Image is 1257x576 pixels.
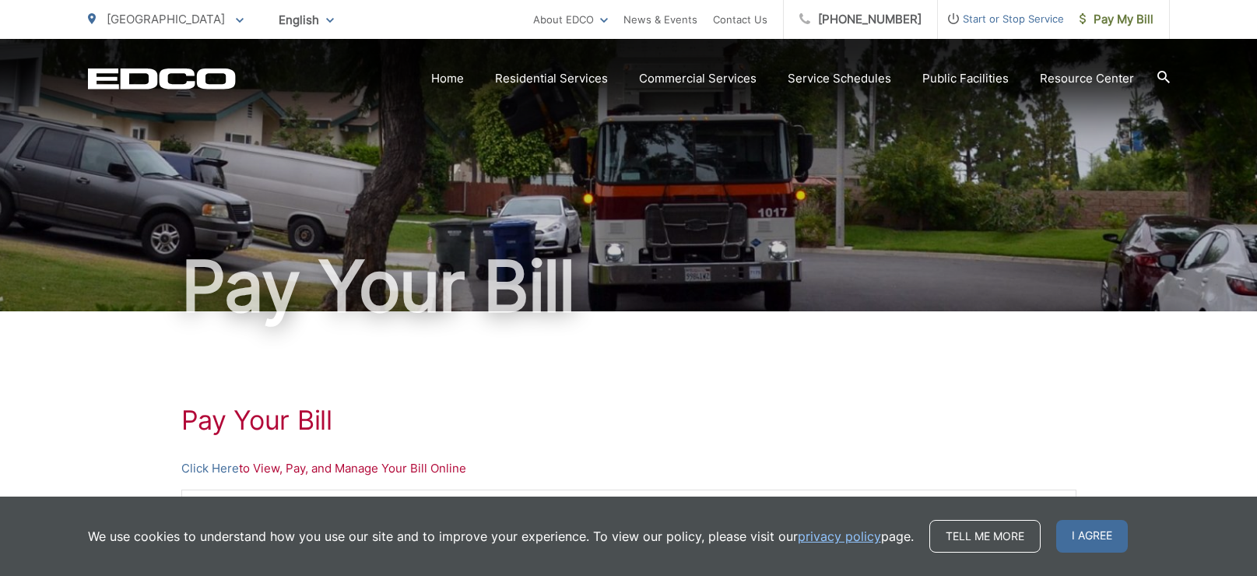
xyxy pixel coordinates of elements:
[788,69,891,88] a: Service Schedules
[1080,10,1153,29] span: Pay My Bill
[495,69,608,88] a: Residential Services
[922,69,1009,88] a: Public Facilities
[1040,69,1134,88] a: Resource Center
[713,10,767,29] a: Contact Us
[798,527,881,546] a: privacy policy
[1056,520,1128,553] span: I agree
[929,520,1041,553] a: Tell me more
[181,459,1076,478] p: to View, Pay, and Manage Your Bill Online
[267,6,346,33] span: English
[181,459,239,478] a: Click Here
[431,69,464,88] a: Home
[88,527,914,546] p: We use cookies to understand how you use our site and to improve your experience. To view our pol...
[533,10,608,29] a: About EDCO
[107,12,225,26] span: [GEOGRAPHIC_DATA]
[88,68,236,90] a: EDCD logo. Return to the homepage.
[88,248,1170,325] h1: Pay Your Bill
[639,69,757,88] a: Commercial Services
[623,10,697,29] a: News & Events
[181,405,1076,436] h1: Pay Your Bill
